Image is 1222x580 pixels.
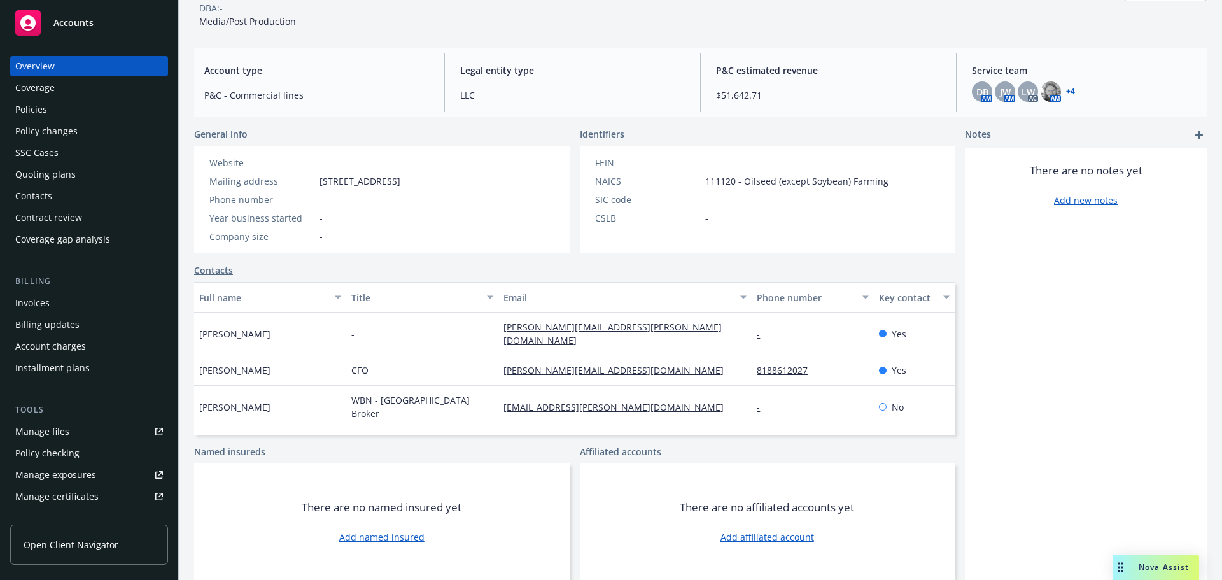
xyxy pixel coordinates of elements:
a: Add named insured [339,530,425,544]
div: Policy changes [15,121,78,141]
div: Manage files [15,421,69,442]
span: Service team [972,64,1197,77]
span: Notes [965,127,991,143]
div: SIC code [595,193,700,206]
a: Manage files [10,421,168,442]
div: Drag to move [1113,555,1128,580]
div: Quoting plans [15,164,76,185]
div: Policies [15,99,47,120]
a: - [320,157,323,169]
a: Overview [10,56,168,76]
span: Identifiers [580,127,624,141]
a: Manage exposures [10,465,168,485]
div: Billing [10,275,168,288]
a: Contract review [10,208,168,228]
div: Manage certificates [15,486,99,507]
span: [PERSON_NAME] [199,364,270,377]
a: 8188612027 [757,364,818,376]
a: Account charges [10,336,168,357]
a: Coverage [10,78,168,98]
div: CSLB [595,211,700,225]
div: Company size [209,230,314,243]
span: General info [194,127,248,141]
span: [PERSON_NAME] [199,400,270,414]
span: WBN - [GEOGRAPHIC_DATA] Broker [351,393,493,420]
a: Coverage gap analysis [10,229,168,250]
a: Named insureds [194,445,265,458]
a: Policy changes [10,121,168,141]
div: Manage claims [15,508,80,528]
div: Contract review [15,208,82,228]
a: Invoices [10,293,168,313]
span: P&C - Commercial lines [204,88,429,102]
div: Full name [199,291,327,304]
span: DB [976,85,988,99]
div: DBA: - [199,1,223,15]
div: Phone number [757,291,854,304]
div: Policy checking [15,443,80,463]
span: - [351,327,355,341]
img: photo [1041,81,1061,102]
div: Email [503,291,733,304]
span: Media/Post Production [199,15,296,27]
a: add [1191,127,1207,143]
a: [EMAIL_ADDRESS][PERSON_NAME][DOMAIN_NAME] [503,401,734,413]
div: NAICS [595,174,700,188]
button: Key contact [874,282,955,313]
a: Contacts [10,186,168,206]
a: - [757,401,770,413]
span: JW [1000,85,1011,99]
a: +4 [1066,88,1075,95]
div: Overview [15,56,55,76]
span: [PERSON_NAME] [199,327,270,341]
a: SSC Cases [10,143,168,163]
div: Invoices [15,293,50,313]
span: Accounts [53,18,94,28]
a: Manage claims [10,508,168,528]
span: Legal entity type [460,64,685,77]
div: SSC Cases [15,143,59,163]
span: - [320,230,323,243]
a: Affiliated accounts [580,445,661,458]
span: Open Client Navigator [24,538,118,551]
button: Nova Assist [1113,555,1199,580]
button: Phone number [752,282,873,313]
a: Manage certificates [10,486,168,507]
a: Policies [10,99,168,120]
span: - [705,156,708,169]
span: - [705,193,708,206]
span: There are no affiliated accounts yet [680,500,854,515]
a: Billing updates [10,315,168,335]
a: - [757,328,770,340]
a: [PERSON_NAME][EMAIL_ADDRESS][PERSON_NAME][DOMAIN_NAME] [503,321,722,346]
span: - [705,211,708,225]
span: - [320,193,323,206]
div: Billing updates [15,315,80,335]
a: Add affiliated account [720,530,814,544]
div: Year business started [209,211,314,225]
button: Title [346,282,498,313]
span: LW [1022,85,1035,99]
div: FEIN [595,156,700,169]
a: Accounts [10,5,168,41]
div: Manage exposures [15,465,96,485]
span: - [320,211,323,225]
a: Contacts [194,264,233,277]
div: Tools [10,404,168,416]
div: Phone number [209,193,314,206]
div: Mailing address [209,174,314,188]
span: There are no named insured yet [302,500,461,515]
div: Key contact [879,291,936,304]
span: There are no notes yet [1030,163,1142,178]
div: Title [351,291,479,304]
a: Policy checking [10,443,168,463]
a: Quoting plans [10,164,168,185]
div: Website [209,156,314,169]
span: CFO [351,364,369,377]
span: [STREET_ADDRESS] [320,174,400,188]
a: Installment plans [10,358,168,378]
a: [PERSON_NAME][EMAIL_ADDRESS][DOMAIN_NAME] [503,364,734,376]
button: Full name [194,282,346,313]
span: Account type [204,64,429,77]
div: Account charges [15,336,86,357]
